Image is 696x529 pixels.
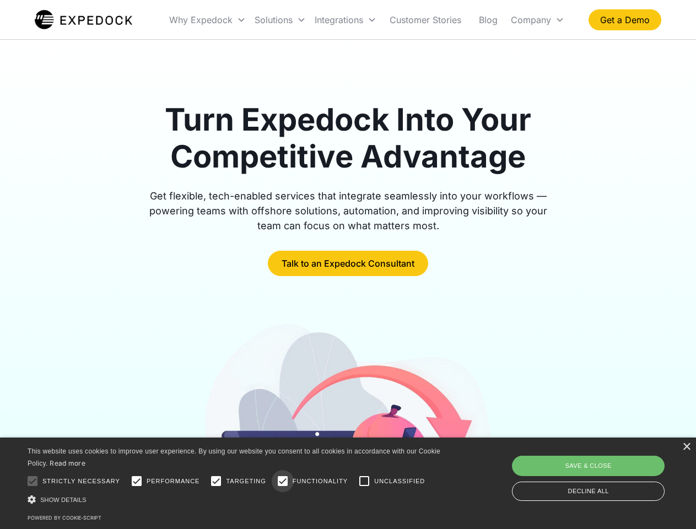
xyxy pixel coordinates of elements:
span: Show details [40,496,87,503]
div: Why Expedock [169,14,233,25]
div: Solutions [255,14,293,25]
iframe: Chat Widget [512,410,696,529]
a: Customer Stories [381,1,470,39]
div: Company [511,14,551,25]
span: Targeting [226,477,266,486]
h1: Turn Expedock Into Your Competitive Advantage [137,101,560,175]
a: Blog [470,1,506,39]
span: This website uses cookies to improve user experience. By using our website you consent to all coo... [28,447,440,468]
a: home [35,9,132,31]
div: Integrations [310,1,381,39]
a: Talk to an Expedock Consultant [268,251,428,276]
span: Performance [147,477,200,486]
a: Get a Demo [589,9,661,30]
span: Strictly necessary [42,477,120,486]
span: Unclassified [374,477,425,486]
div: Company [506,1,569,39]
div: Integrations [315,14,363,25]
a: Read more [50,459,85,467]
div: Show details [28,494,444,505]
div: Why Expedock [165,1,250,39]
div: Get flexible, tech-enabled services that integrate seamlessly into your workflows — powering team... [137,188,560,233]
a: Powered by cookie-script [28,515,101,521]
span: Functionality [293,477,348,486]
div: Solutions [250,1,310,39]
img: Expedock Logo [35,9,132,31]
